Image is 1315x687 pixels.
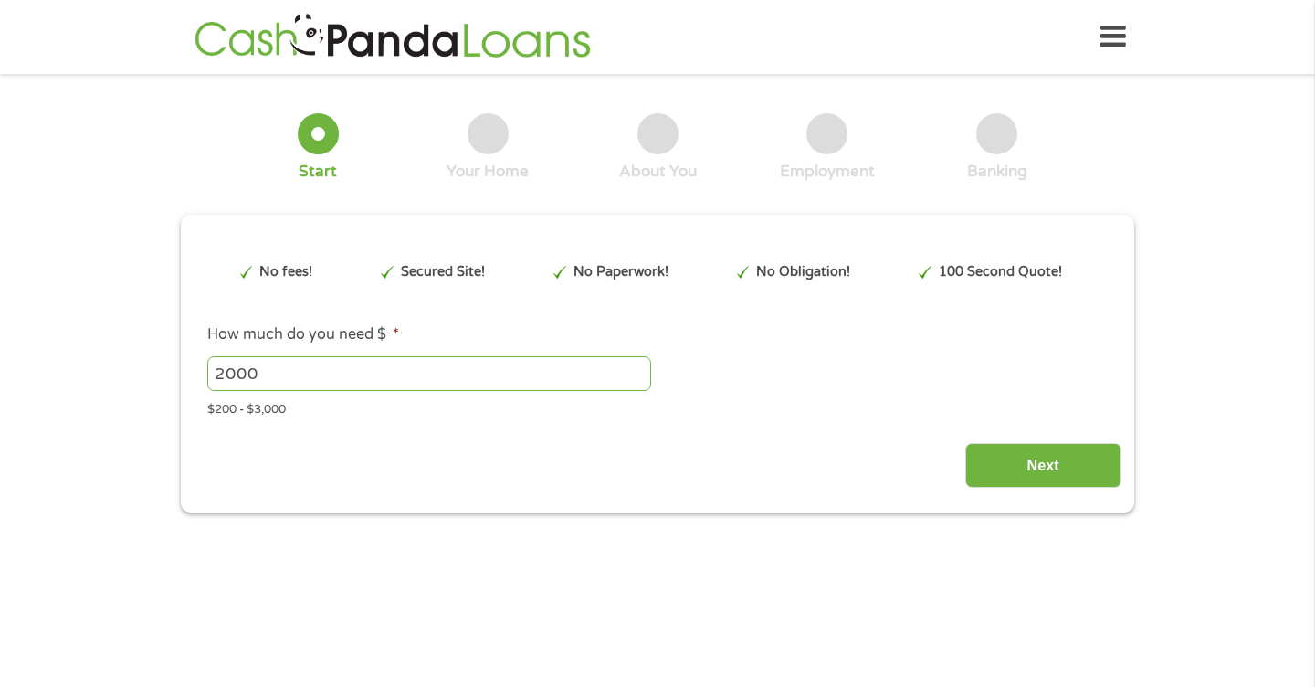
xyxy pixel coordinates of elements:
[939,262,1062,282] p: 100 Second Quote!
[207,325,399,344] label: How much do you need $
[780,162,875,182] div: Employment
[619,162,697,182] div: About You
[299,162,337,182] div: Start
[965,443,1121,488] input: Next
[447,162,529,182] div: Your Home
[573,262,668,282] p: No Paperwork!
[967,162,1027,182] div: Banking
[756,262,850,282] p: No Obligation!
[259,262,312,282] p: No fees!
[401,262,485,282] p: Secured Site!
[189,11,596,63] img: GetLoanNow Logo
[207,395,1108,419] div: $200 - $3,000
